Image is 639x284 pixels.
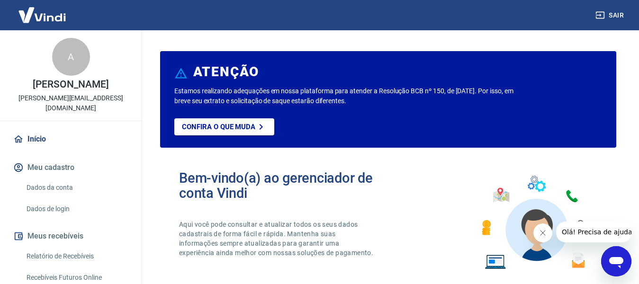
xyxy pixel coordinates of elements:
a: Relatório de Recebíveis [23,247,130,266]
a: Confira o que muda [174,118,274,135]
iframe: Fechar mensagem [533,223,552,242]
h6: ATENÇÃO [193,67,259,77]
button: Meu cadastro [11,157,130,178]
iframe: Botão para abrir a janela de mensagens [601,246,631,276]
iframe: Mensagem da empresa [556,222,631,242]
a: Dados da conta [23,178,130,197]
p: Aqui você pode consultar e atualizar todos os seus dados cadastrais de forma fácil e rápida. Mant... [179,220,375,257]
span: Olá! Precisa de ajuda? [6,7,80,14]
img: Imagem de um avatar masculino com diversos icones exemplificando as funcionalidades do gerenciado... [473,170,597,275]
a: Início [11,129,130,150]
p: Estamos realizando adequações em nossa plataforma para atender a Resolução BCB nº 150, de [DATE].... [174,86,516,106]
h2: Bem-vindo(a) ao gerenciador de conta Vindi [179,170,388,201]
img: Vindi [11,0,73,29]
a: Dados de login [23,199,130,219]
button: Sair [594,7,628,24]
button: Meus recebíveis [11,226,130,247]
p: Confira o que muda [182,123,255,131]
p: [PERSON_NAME] [33,80,108,89]
div: A [52,38,90,76]
p: [PERSON_NAME][EMAIL_ADDRESS][DOMAIN_NAME] [8,93,134,113]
